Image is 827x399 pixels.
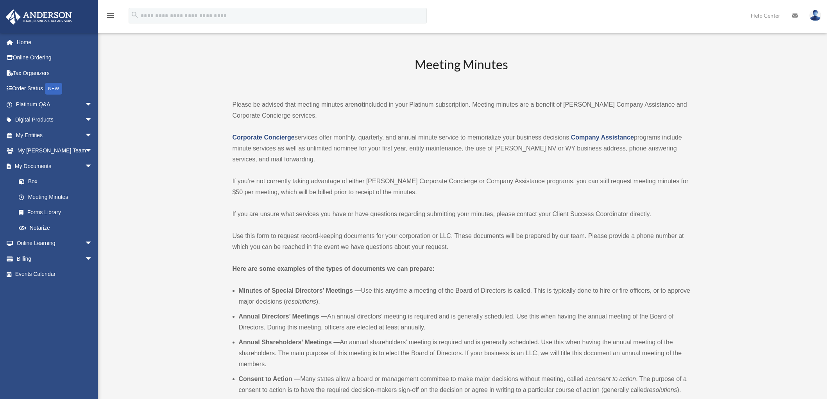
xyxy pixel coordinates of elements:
a: My [PERSON_NAME] Teamarrow_drop_down [5,143,104,159]
a: Forms Library [11,205,104,220]
b: Annual Directors’ Meetings — [239,313,328,320]
a: Platinum Q&Aarrow_drop_down [5,97,104,112]
a: Company Assistance [571,134,634,141]
em: consent to [589,376,618,382]
a: Meeting Minutes [11,189,100,205]
strong: not [354,101,364,108]
a: Box [11,174,104,190]
p: Please be advised that meeting minutes are included in your Platinum subscription. Meeting minute... [233,99,691,121]
li: Many states allow a board or management committee to make major decisions without meeting, called... [239,374,691,395]
li: An annual directors’ meeting is required and is generally scheduled. Use this when having the ann... [239,311,691,333]
span: arrow_drop_down [85,143,100,159]
a: Online Learningarrow_drop_down [5,236,104,251]
a: Home [5,34,104,50]
em: resolutions [647,386,677,393]
span: arrow_drop_down [85,97,100,113]
div: NEW [45,83,62,95]
p: services offer monthly, quarterly, and annual minute service to memorialize your business decisio... [233,132,691,165]
span: arrow_drop_down [85,158,100,174]
a: My Entitiesarrow_drop_down [5,127,104,143]
a: Corporate Concierge [233,134,295,141]
a: Events Calendar [5,267,104,282]
p: If you are unsure what services you have or have questions regarding submitting your minutes, ple... [233,209,691,220]
a: My Documentsarrow_drop_down [5,158,104,174]
a: Online Ordering [5,50,104,66]
span: arrow_drop_down [85,251,100,267]
img: Anderson Advisors Platinum Portal [4,9,74,25]
a: Order StatusNEW [5,81,104,97]
a: Notarize [11,220,104,236]
h2: Meeting Minutes [233,56,691,88]
b: Minutes of Special Directors’ Meetings — [239,287,361,294]
a: Digital Productsarrow_drop_down [5,112,104,128]
b: Annual Shareholders’ Meetings — [239,339,340,345]
span: arrow_drop_down [85,127,100,143]
li: An annual shareholders’ meeting is required and is generally scheduled. Use this when having the ... [239,337,691,370]
a: menu [106,14,115,20]
em: resolutions [286,298,316,305]
i: menu [106,11,115,20]
strong: Here are some examples of the types of documents we can prepare: [233,265,435,272]
a: Tax Organizers [5,65,104,81]
i: search [131,11,139,19]
p: If you’re not currently taking advantage of either [PERSON_NAME] Corporate Concierge or Company A... [233,176,691,198]
span: arrow_drop_down [85,112,100,128]
img: User Pic [809,10,821,21]
em: action [619,376,636,382]
a: Billingarrow_drop_down [5,251,104,267]
p: Use this form to request record-keeping documents for your corporation or LLC. These documents wi... [233,231,691,252]
span: arrow_drop_down [85,236,100,252]
li: Use this anytime a meeting of the Board of Directors is called. This is typically done to hire or... [239,285,691,307]
b: Consent to Action — [239,376,301,382]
